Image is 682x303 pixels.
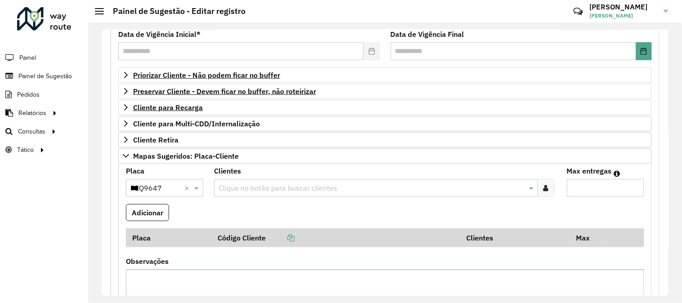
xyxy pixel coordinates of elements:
label: Max entregas [567,165,612,176]
th: Código Cliente [212,228,460,247]
a: Priorizar Cliente - Não podem ficar no buffer [118,67,652,83]
span: Cliente para Recarga [133,104,203,111]
h2: Painel de Sugestão - Editar registro [104,6,245,16]
span: Cliente Retira [133,136,178,143]
a: Cliente Retira [118,132,652,147]
button: Choose Date [636,42,652,60]
a: Contato Rápido [568,2,588,21]
span: Priorizar Cliente - Não podem ficar no buffer [133,71,280,79]
a: Mapas Sugeridos: Placa-Cliente [118,148,652,164]
label: Clientes [214,165,241,176]
span: Pedidos [17,90,40,99]
a: Copiar [266,233,295,242]
button: Adicionar [126,204,169,221]
em: Máximo de clientes que serão colocados na mesma rota com os clientes informados [614,170,620,177]
th: Max [570,228,606,247]
label: Placa [126,165,144,176]
span: [PERSON_NAME] [590,12,657,20]
span: Preservar Cliente - Devem ficar no buffer, não roteirizar [133,88,316,95]
span: Cliente para Multi-CDD/Internalização [133,120,260,127]
span: Painel [19,53,36,62]
label: Observações [126,256,169,267]
label: Data de Vigência Final [391,29,464,40]
a: Preservar Cliente - Devem ficar no buffer, não roteirizar [118,84,652,99]
th: Clientes [460,228,570,247]
span: Mapas Sugeridos: Placa-Cliente [133,152,239,160]
span: Painel de Sugestão [18,71,72,81]
h3: [PERSON_NAME] [590,3,657,11]
label: Data de Vigência Inicial [118,29,201,40]
span: Tático [17,145,34,155]
th: Placa [126,228,212,247]
span: Consultas [18,127,45,136]
span: Clear all [184,183,192,193]
span: Relatórios [18,108,46,118]
a: Cliente para Multi-CDD/Internalização [118,116,652,131]
a: Cliente para Recarga [118,100,652,115]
